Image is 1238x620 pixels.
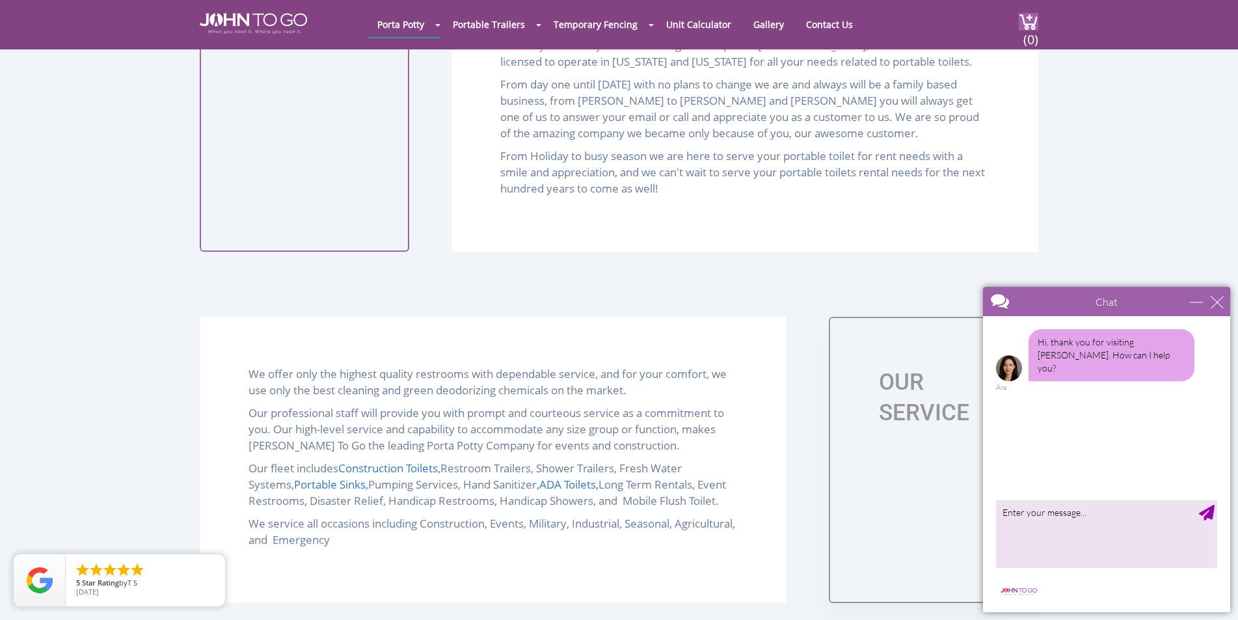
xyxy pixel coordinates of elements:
[1019,13,1038,31] img: cart a
[200,13,307,34] img: JOHN to go
[82,578,119,587] span: Star Rating
[102,562,118,578] li: 
[879,367,988,428] h3: OUR SERVICE
[294,477,368,492] a: Portable Sinks,
[500,76,989,141] p: From day one until [DATE] with no plans to change we are and always will be a family based busine...
[500,148,989,196] p: From Holiday to busy season we are here to serve your portable toilet for rent needs with a smile...
[249,366,738,398] p: We offer only the highest quality restrooms with dependable service, and for your comfort, we use...
[88,562,104,578] li: 
[249,405,738,453] p: Our professional staff will provide you with prompt and courteous service as a commitment to you....
[796,12,863,37] a: Contact Us
[249,515,738,548] p: We service all occasions including Construction, Events, Military, Industrial, Seasonal, Agricult...
[116,562,131,578] li: 
[27,567,53,593] img: Review Rating
[249,460,738,509] p: Our fleet includes Restroom Trailers, Shower Trailers, Fresh Water Systems, Pumping Services, Han...
[1023,20,1038,48] span: (0)
[656,12,741,37] a: Unit Calculator
[544,12,647,37] a: Temporary Fencing
[129,562,145,578] li: 
[338,461,440,476] a: Construction Toilets,
[443,12,535,37] a: Portable Trailers
[128,578,137,587] span: T S
[76,578,80,587] span: 5
[76,579,215,588] span: by
[744,12,794,37] a: Gallery
[75,562,90,578] li: 
[76,587,99,597] span: [DATE]
[368,12,434,37] a: Porta Potty
[975,279,1238,620] iframe: Live Chat Box
[539,477,599,492] a: ADA Toilets,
